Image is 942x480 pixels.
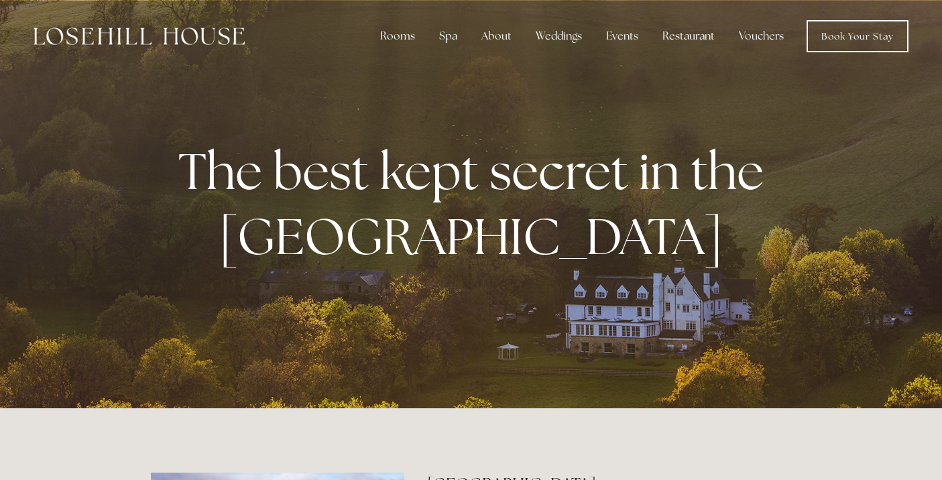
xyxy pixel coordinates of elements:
[471,23,522,50] div: About
[369,23,426,50] div: Rooms
[178,138,774,269] strong: The best kept secret in the [GEOGRAPHIC_DATA]
[34,27,245,45] img: Losehill House
[525,23,593,50] div: Weddings
[595,23,649,50] div: Events
[428,23,468,50] div: Spa
[652,23,725,50] div: Restaurant
[728,23,794,50] a: Vouchers
[807,20,908,52] a: Book Your Stay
